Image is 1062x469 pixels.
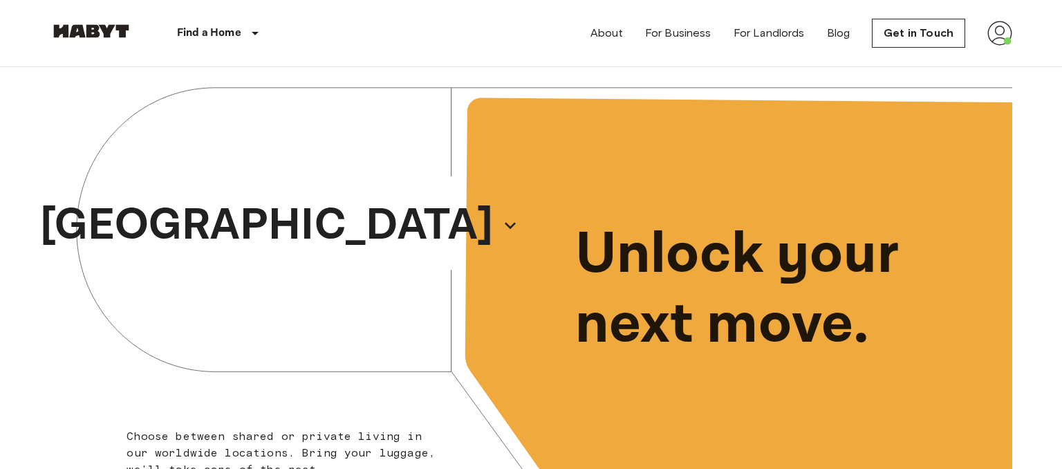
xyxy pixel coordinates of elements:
a: Blog [827,25,850,42]
img: avatar [987,21,1012,46]
a: Get in Touch [872,19,965,48]
p: [GEOGRAPHIC_DATA] [40,192,494,259]
button: [GEOGRAPHIC_DATA] [35,188,524,263]
a: About [590,25,623,42]
a: For Business [645,25,711,42]
p: Find a Home [177,25,241,42]
img: Habyt [50,24,133,38]
p: Unlock your next move. [575,220,990,360]
a: For Landlords [734,25,805,42]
